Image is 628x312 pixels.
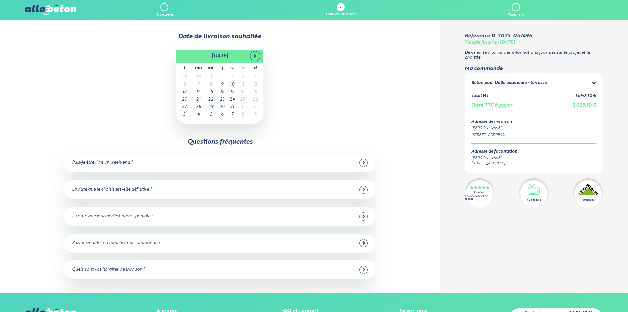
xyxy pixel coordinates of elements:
td: 22 [205,96,217,104]
td: 3 [227,74,237,81]
td: 14 [192,88,205,96]
td: 17 [227,88,237,96]
td: 9 [247,111,263,119]
th: j [217,63,227,74]
td: 1 [237,103,247,111]
div: Adresse de livraison [471,120,596,124]
div: Puis-je annuler ou modifier ma commande ? [72,241,160,246]
div: Total HT [471,94,489,99]
div: Paiement [507,13,524,17]
div: Puis-je être livré un week-end ? [72,160,133,165]
td: 4 [237,74,247,81]
td: 7 [227,111,237,119]
div: Béton pour Dalle extérieure - terrasse [471,81,547,86]
div: Questions fréquentes [187,138,253,146]
div: Vu à la télé [527,198,541,202]
td: 20 [176,96,192,104]
td: 8 [237,111,247,119]
td: 1 [205,74,217,81]
td: 18 [237,88,247,96]
div: [PERSON_NAME] [471,125,596,131]
div: Référence D-2025-057496 [465,33,532,39]
td: 2 [217,74,227,81]
a: 1 Votre devis [155,3,174,17]
td: 23 [217,96,227,104]
td: 5 [247,74,263,81]
div: Adresse de facturation [471,149,517,154]
div: Votre devis [155,13,174,17]
td: 15 [205,88,217,96]
p: Devis édité à partir des informations fournies sur le projet et le chantier [465,51,603,60]
a: 2 Date de livraison [326,3,356,17]
div: Date de livraison souhaitée [25,33,414,40]
td: 3 [176,111,192,119]
div: 2 [339,6,341,10]
td: 12 [247,81,263,88]
div: La date que je veux n'est pas disponible ? [72,214,153,219]
td: 6 [176,81,192,88]
div: Date de livraison [326,13,356,17]
div: Partenaire [582,198,594,202]
div: [STREET_ADDRESS] [471,132,596,138]
th: l [176,63,192,74]
td: 9 [217,81,227,88]
td: 7 [192,81,205,88]
td: 10 [227,81,237,88]
div: 3 [515,5,516,10]
div: Quels sont vos horaires de livraison ? [72,267,145,272]
td: 26 [247,96,263,104]
span: 2 028,10 € [573,103,596,108]
div: Ma commande [465,66,603,72]
td: 28 [192,103,205,111]
td: 8 [205,81,217,88]
th: me [205,63,217,74]
td: 4 [192,111,205,119]
td: 11 [237,81,247,88]
td: 6 [217,111,227,119]
th: v [227,63,237,74]
div: [STREET_ADDRESS] [471,161,517,166]
td: 30 [192,74,205,81]
summary: Béton pour Dalle extérieure - terrasse [471,80,596,88]
td: 2 [247,103,263,111]
td: 5 [205,111,217,119]
iframe: Help widget launcher [569,286,621,305]
div: Total TTC à payer [471,103,512,108]
img: allobéton [25,5,76,15]
th: d [247,63,263,74]
td: 31 [227,103,237,111]
div: 1 [164,5,165,10]
div: Excellent [474,191,485,194]
div: 1 690,10 € [575,94,596,99]
div: La date que je choisis est-elle définitive ? [72,187,152,192]
div: [PERSON_NAME] [471,156,517,161]
td: 29 [176,74,192,81]
td: 16 [217,88,227,96]
div: Valable jusqu'au [DATE] [465,40,515,45]
td: 29 [205,103,217,111]
td: 25 [237,96,247,104]
th: s [237,63,247,74]
td: 27 [176,103,192,111]
div: 4.7/5 sur 2300 avis clients [465,195,494,201]
td: 19 [247,88,263,96]
th: ma [192,63,205,74]
a: 3 Paiement [507,3,524,17]
th: [DATE] [192,50,247,63]
td: 30 [217,103,227,111]
td: 13 [176,88,192,96]
td: 21 [192,96,205,104]
td: 24 [227,96,237,104]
